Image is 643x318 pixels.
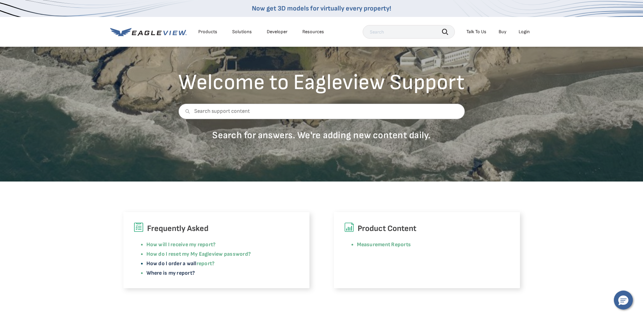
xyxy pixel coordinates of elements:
[146,270,195,276] a: Where is my report?
[146,260,197,267] a: How do I order a wall
[146,251,251,257] a: How do I reset my My Eagleview password?
[232,29,252,35] div: Solutions
[614,291,633,310] button: Hello, have a question? Let’s chat.
[198,29,217,35] div: Products
[466,29,486,35] div: Talk To Us
[499,29,506,35] a: Buy
[519,29,530,35] div: Login
[212,260,215,267] a: ?
[302,29,324,35] div: Resources
[134,222,299,235] h6: Frequently Asked
[197,260,212,267] a: report
[344,222,510,235] h6: Product Content
[178,104,465,119] input: Search support content
[252,4,391,13] a: Now get 3D models for virtually every property!
[363,25,455,39] input: Search
[146,241,216,248] a: How will I receive my report?
[178,129,465,141] p: Search for answers. We're adding new content daily.
[267,29,287,35] a: Developer
[178,72,465,93] h2: Welcome to Eagleview Support
[357,241,411,248] a: Measurement Reports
